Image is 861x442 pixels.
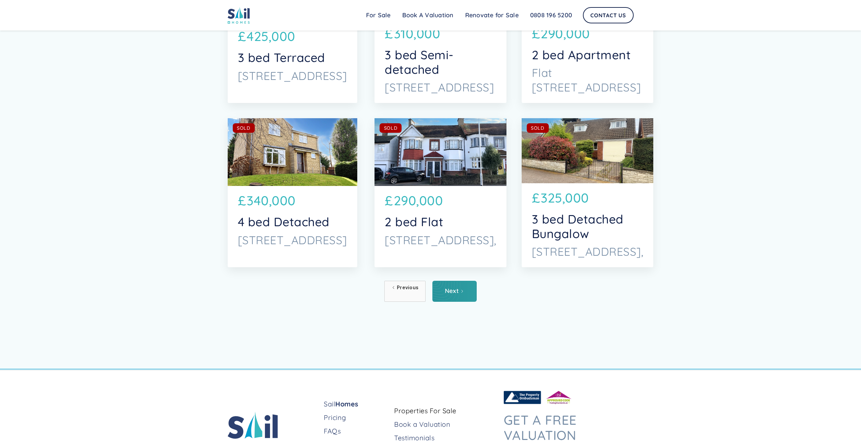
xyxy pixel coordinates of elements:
[360,8,396,22] a: For Sale
[541,24,590,43] p: 290,000
[324,426,389,436] a: FAQs
[532,212,643,241] p: 3 bed Detached Bungalow
[228,281,634,302] div: List
[238,215,347,229] p: 4 bed Detached
[238,27,246,46] p: £
[541,188,589,208] p: 325,000
[394,406,498,416] a: Properties For Sale
[524,8,578,22] a: 0808 196 5200
[445,288,459,294] div: Next
[385,48,496,77] p: 3 bed Semi-detached
[385,215,496,229] p: 2 bed Flat
[324,399,389,409] a: SailHomes
[238,233,347,247] p: [STREET_ADDRESS]
[396,8,459,22] a: Book A Valuation
[324,413,389,422] a: Pricing
[432,281,477,302] a: Next Page
[385,80,496,94] p: [STREET_ADDRESS]
[532,48,643,62] p: 2 bed Apartment
[532,65,643,94] p: Flat [STREET_ADDRESS]
[532,188,540,208] p: £
[531,125,544,131] div: SOLD
[335,400,359,408] strong: Homes
[532,24,540,43] p: £
[385,233,496,247] p: [STREET_ADDRESS],
[228,7,250,24] img: sail home logo colored
[384,125,398,131] div: SOLD
[385,191,393,210] p: £
[394,191,443,210] p: 290,000
[394,24,440,43] p: 310,000
[384,281,426,302] a: Previous Page
[522,118,654,267] a: SOLD£325,0003 bed Detached Bungalow[STREET_ADDRESS],
[394,420,498,429] a: Book a Valuation
[228,118,357,267] a: SOLD£340,0004 bed Detached[STREET_ADDRESS]
[247,27,295,46] p: 425,000
[238,50,347,65] p: 3 bed Terraced
[583,7,634,23] a: Contact Us
[238,68,347,83] p: [STREET_ADDRESS]
[459,8,524,22] a: Renovate for Sale
[237,125,250,131] div: SOLD
[247,191,296,210] p: 340,000
[238,191,246,210] p: £
[375,118,506,267] a: SOLD£290,0002 bed Flat[STREET_ADDRESS],
[385,24,393,43] p: £
[397,284,418,291] div: Previous
[532,244,643,259] p: [STREET_ADDRESS],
